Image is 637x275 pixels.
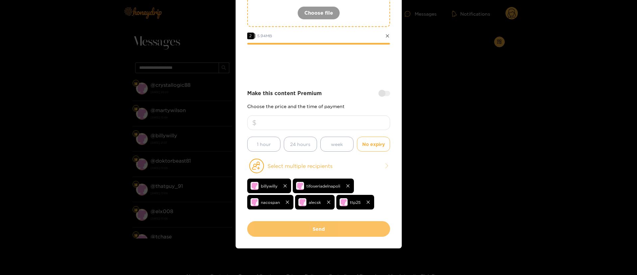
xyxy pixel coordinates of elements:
span: tifoseriadelnapoli [306,182,340,190]
span: nacospan [261,199,280,206]
span: 5.94 MB [257,34,272,38]
img: no-avatar.png [251,182,259,190]
span: alecsk [309,199,321,206]
span: ttp25 [350,199,361,206]
img: no-avatar.png [296,182,304,190]
span: 2 [247,33,254,39]
button: Choose file [297,6,340,20]
span: billywilly [261,182,277,190]
span: week [331,140,343,148]
button: 1 hour [247,137,280,152]
button: week [320,137,354,152]
img: no-avatar.png [340,198,348,206]
img: no-avatar.png [298,198,306,206]
button: Send [247,221,390,237]
button: No expiry [357,137,390,152]
span: No expiry [362,140,385,148]
button: 24 hours [284,137,317,152]
strong: Make this content Premium [247,89,322,97]
button: Select multiple recipients [247,158,390,174]
p: Choose the price and the time of payment [247,104,390,109]
span: 24 hours [290,140,310,148]
span: 1 hour [257,140,271,148]
img: no-avatar.png [251,198,259,206]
